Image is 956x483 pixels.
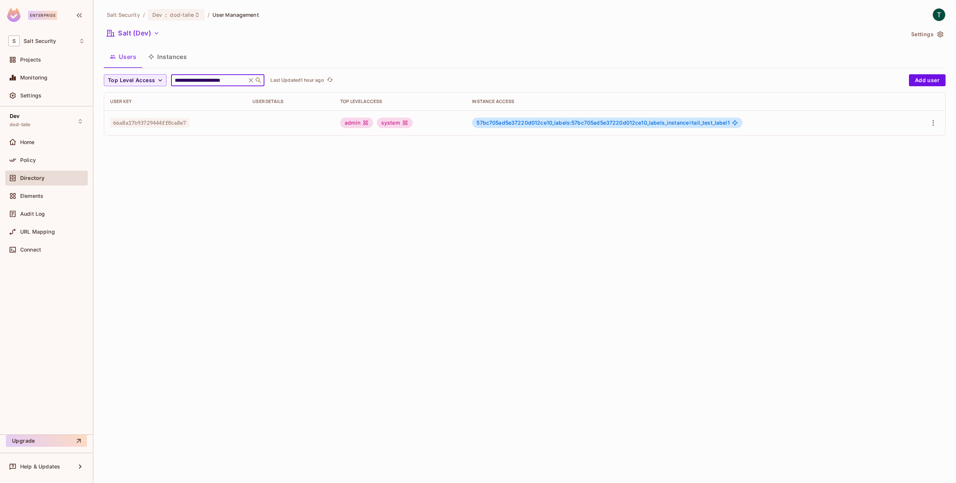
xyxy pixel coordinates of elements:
[165,12,167,18] span: :
[377,118,413,128] div: system
[152,11,162,18] span: Dev
[20,157,36,163] span: Policy
[327,77,333,84] span: refresh
[28,11,57,20] div: Enterprise
[20,229,55,235] span: URL Mapping
[20,464,60,470] span: Help & Updates
[20,75,48,81] span: Monitoring
[908,28,946,40] button: Settings
[7,8,21,22] img: SReyMgAAAABJRU5ErkJggg==
[110,99,240,105] div: User Key
[340,99,460,105] div: Top Level Access
[252,99,328,105] div: User Details
[472,99,901,105] div: Instance Access
[6,435,87,447] button: Upgrade
[107,11,140,18] span: the active workspace
[208,11,209,18] li: /
[933,9,945,21] img: Tali Ezra
[909,74,946,86] button: Add user
[170,11,194,18] span: dod-talie
[10,113,19,119] span: Dev
[20,93,41,99] span: Settings
[108,76,155,85] span: Top Level Access
[689,119,692,126] span: #
[340,118,373,128] div: admin
[477,120,729,126] span: tali_test_label1
[10,122,30,128] span: dod-talie
[104,27,162,39] button: Salt (Dev)
[20,139,35,145] span: Home
[20,175,44,181] span: Directory
[104,47,142,66] button: Users
[142,47,193,66] button: Instances
[20,193,43,199] span: Elements
[20,247,41,253] span: Connect
[20,211,45,217] span: Audit Log
[8,35,20,46] span: S
[212,11,259,18] span: User Management
[326,76,335,85] button: refresh
[324,76,335,85] span: Click to refresh data
[143,11,145,18] li: /
[24,38,56,44] span: Workspace: Salt Security
[110,118,189,128] span: 66a8a17b93729444ff0ca8e7
[477,119,692,126] span: 57bc705ad5e37220d012ce10_labels:57bc705ad5e37220d012ce10_labels_instance
[20,57,41,63] span: Projects
[270,77,324,83] p: Last Updated 1 hour ago
[104,74,167,86] button: Top Level Access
